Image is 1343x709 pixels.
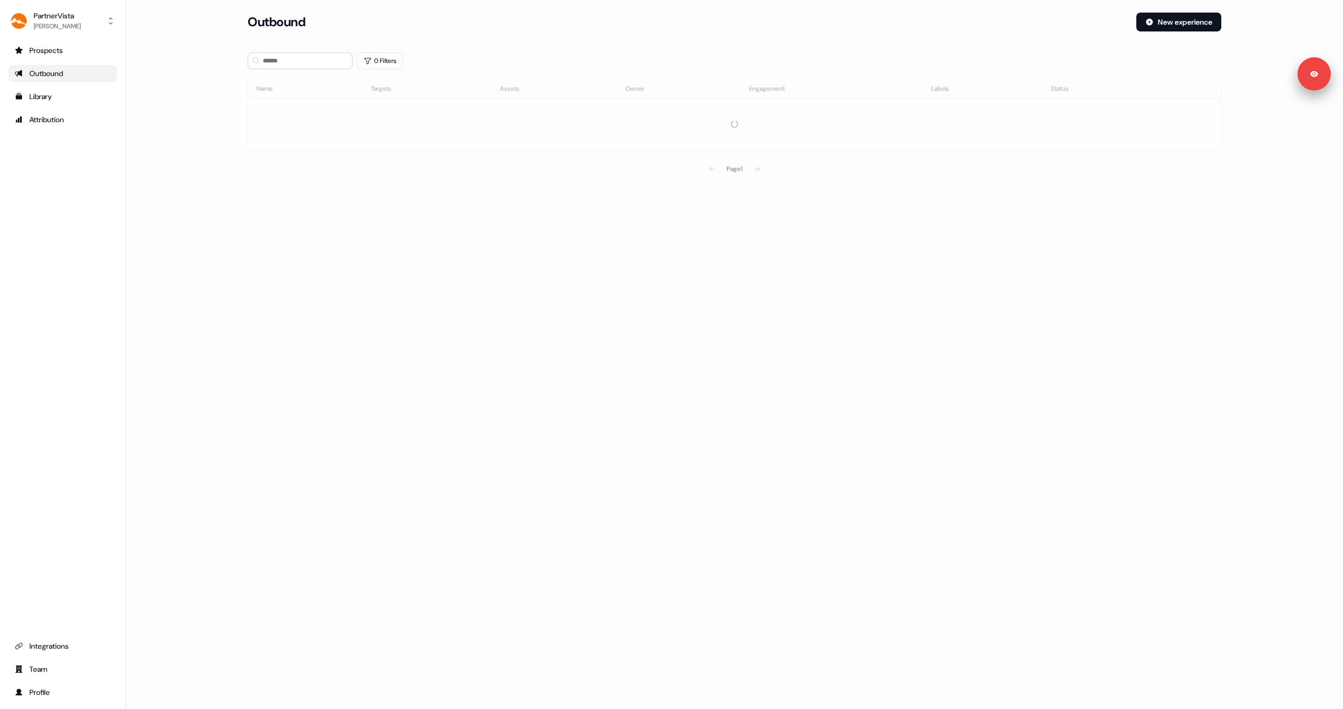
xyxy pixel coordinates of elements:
a: Go to profile [8,684,117,701]
div: [PERSON_NAME] [34,21,81,31]
div: PartnerVista [34,10,81,21]
div: Team [15,664,111,674]
button: New experience [1136,13,1221,31]
div: Profile [15,687,111,697]
h3: Outbound [248,14,305,30]
div: Outbound [15,68,111,79]
a: Go to prospects [8,42,117,59]
div: Attribution [15,114,111,125]
button: PartnerVista[PERSON_NAME] [8,8,117,34]
button: 0 Filters [357,52,403,69]
a: Go to outbound experience [8,65,117,82]
div: Integrations [15,641,111,651]
a: Go to team [8,661,117,678]
div: Prospects [15,45,111,56]
a: Go to templates [8,88,117,105]
div: Library [15,91,111,102]
a: Go to attribution [8,111,117,128]
a: Go to integrations [8,638,117,654]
